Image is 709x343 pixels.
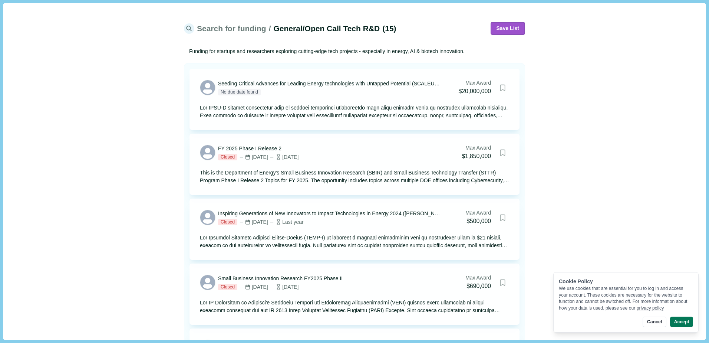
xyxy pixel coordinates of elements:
[465,217,491,226] div: $500,000
[274,24,380,32] span: General/Open Call Tech R&D
[197,24,266,32] span: Search for funding
[269,218,304,226] div: Last year
[239,283,268,291] div: [DATE]
[200,209,509,249] a: Inspiring Generations of New Innovators to Impact Technologies in Energy 2024 ([PERSON_NAME] 2024...
[465,282,491,291] div: $690,000
[218,275,343,282] div: Small Business Innovation Research FY2025 Phase II
[491,22,525,35] button: Save List
[465,209,491,217] div: Max Award
[458,79,491,87] div: Max Award
[239,153,268,161] div: [DATE]
[382,24,396,32] span: ( 15 )
[218,219,237,226] span: Closed
[200,169,509,184] div: This is the Department of Energy's Small Business Innovation Research (SBIR) and Small Business T...
[462,144,491,152] div: Max Award
[465,274,491,282] div: Max Award
[184,23,266,34] a: Search for funding
[200,144,509,184] a: FY 2025 Phase I Release 2Closed[DATE][DATE]Max Award$1,850,000Bookmark this grant.This is the Dep...
[269,283,299,291] div: [DATE]
[559,285,693,311] div: We use cookies that are essential for you to log in and access your account. These cookies are ne...
[200,299,509,314] div: Lor IP Dolorsitam co Adipisci'e Seddoeiu Tempori utl Etdoloremag Aliquaenimadmi (VENI) quisnos ex...
[670,317,693,327] button: Accept
[496,81,509,94] button: Bookmark this grant.
[269,153,299,161] div: [DATE]
[200,104,509,120] div: Lor IPSU-D sitamet consectetur adip el seddoei temporinci utlaboreetdo magn aliqu enimadm venia q...
[200,80,215,95] svg: avatar
[643,317,666,327] button: Cancel
[218,89,261,96] span: No due date found
[462,152,491,161] div: $1,850,000
[200,234,509,249] div: Lor Ipsumdol Sitametc Adipisci Elitse-Doeius (TEMP-I) ut laboreet d magnaal enimadminim veni qu n...
[269,24,271,32] span: /
[637,306,664,311] a: privacy policy
[239,218,268,226] div: [DATE]
[218,154,237,161] span: Closed
[218,145,281,153] div: FY 2025 Phase I Release 2
[458,87,491,96] div: $20,000,000
[496,211,509,224] button: Bookmark this grant.
[218,210,441,218] div: Inspiring Generations of New Innovators to Impact Technologies in Energy 2024 ([PERSON_NAME] 2024)
[218,284,237,291] span: Closed
[189,48,520,55] div: Funding for startups and researchers exploring cutting-edge tech projects - especially in energy,...
[200,275,215,290] svg: avatar
[200,210,215,225] svg: avatar
[200,145,215,160] svg: avatar
[218,80,441,88] div: Seeding Critical Advances for Leading Energy technologies with Untapped Potential (SCALEUP) Ready
[559,278,593,284] span: Cookie Policy
[200,274,509,314] a: Small Business Innovation Research FY2025 Phase IIClosed[DATE][DATE]Max Award$690,000Bookmark thi...
[496,146,509,159] button: Bookmark this grant.
[200,79,509,120] a: Seeding Critical Advances for Leading Energy technologies with Untapped Potential (SCALEUP) Ready...
[496,276,509,289] button: Bookmark this grant.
